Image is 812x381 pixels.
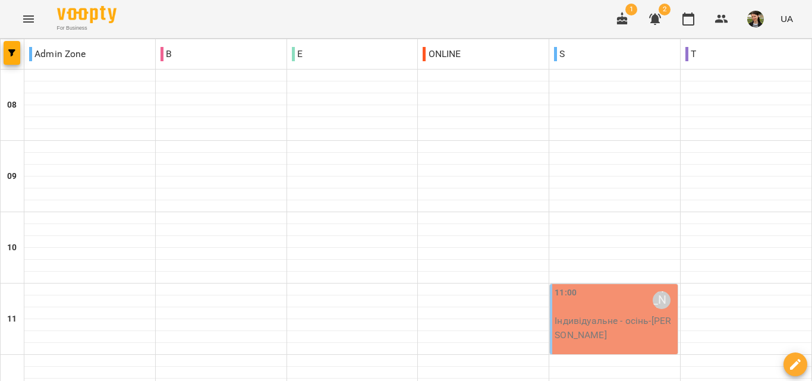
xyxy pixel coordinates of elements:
h6: 10 [7,241,17,254]
span: 1 [625,4,637,15]
p: Індивідуальне - осінь - [PERSON_NAME] [555,314,675,342]
div: Анастасія Сидорук [653,291,671,309]
span: UA [780,12,793,25]
img: Voopty Logo [57,6,117,23]
span: 2 [659,4,671,15]
button: Menu [14,5,43,33]
button: UA [776,8,798,30]
img: ca324a0a77d77d948973cf405c2191c5.jpg [747,11,764,27]
p: B [160,47,172,61]
p: S [554,47,565,61]
h6: 11 [7,313,17,326]
p: Admin Zone [29,47,86,61]
p: ONLINE [423,47,461,61]
span: For Business [57,24,117,32]
label: 11:00 [555,286,577,300]
p: T [685,47,696,61]
h6: 09 [7,170,17,183]
h6: 08 [7,99,17,112]
p: E [292,47,303,61]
